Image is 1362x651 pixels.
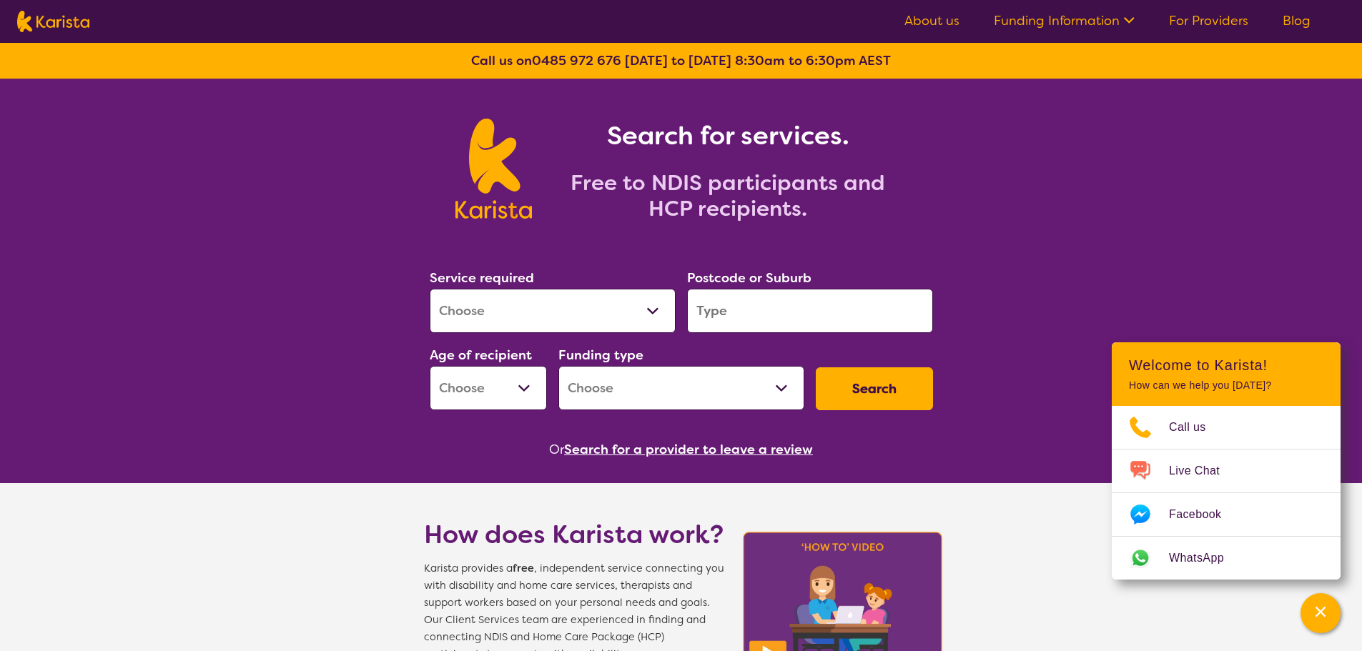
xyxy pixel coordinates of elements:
[994,12,1135,29] a: Funding Information
[1112,342,1341,580] div: Channel Menu
[904,12,959,29] a: About us
[17,11,89,32] img: Karista logo
[687,269,811,287] label: Postcode or Suburb
[1169,547,1241,569] span: WhatsApp
[1129,379,1323,392] p: How can we help you [DATE]?
[1169,12,1248,29] a: For Providers
[1169,460,1237,482] span: Live Chat
[549,439,564,460] span: Or
[1129,357,1323,374] h2: Welcome to Karista!
[532,52,621,69] a: 0485 972 676
[424,517,724,552] h1: How does Karista work?
[1301,593,1341,633] button: Channel Menu
[1169,417,1223,438] span: Call us
[549,119,907,153] h1: Search for services.
[1283,12,1311,29] a: Blog
[430,347,532,364] label: Age of recipient
[430,269,534,287] label: Service required
[564,439,813,460] button: Search for a provider to leave a review
[1169,504,1238,525] span: Facebook
[549,170,907,222] h2: Free to NDIS participants and HCP recipients.
[687,289,933,333] input: Type
[513,562,534,575] b: free
[471,52,891,69] b: Call us on [DATE] to [DATE] 8:30am to 6:30pm AEST
[455,119,532,219] img: Karista logo
[1112,537,1341,580] a: Web link opens in a new tab.
[558,347,643,364] label: Funding type
[1112,406,1341,580] ul: Choose channel
[816,367,933,410] button: Search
